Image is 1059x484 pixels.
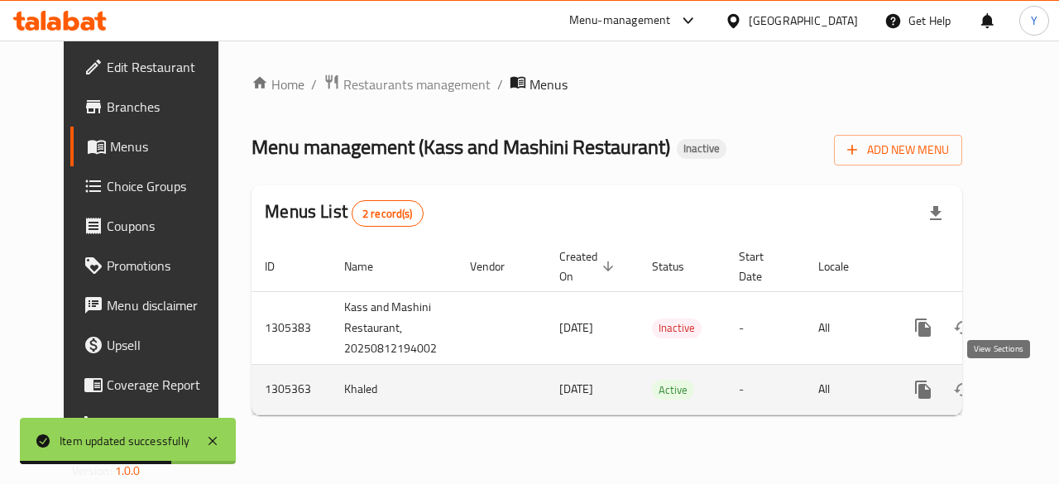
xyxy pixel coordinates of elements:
span: 1.0.0 [115,460,141,482]
td: Kass and Mashini Restaurant, 20250812194002 [331,291,457,364]
a: Upsell [70,325,241,365]
span: Menus [110,137,228,156]
td: - [726,291,805,364]
span: ID [265,256,296,276]
button: Change Status [943,308,983,347]
div: [GEOGRAPHIC_DATA] [749,12,858,30]
a: Menu disclaimer [70,285,241,325]
span: Name [344,256,395,276]
span: Y [1031,12,1037,30]
span: Menu disclaimer [107,295,228,315]
div: Item updated successfully [60,432,189,450]
span: Coupons [107,216,228,236]
span: Status [652,256,706,276]
span: Add New Menu [847,140,949,161]
span: Upsell [107,335,228,355]
div: Menu-management [569,11,671,31]
a: Coverage Report [70,365,241,405]
div: Inactive [677,139,726,159]
td: All [805,364,890,415]
button: Change Status [943,370,983,410]
a: Menus [70,127,241,166]
div: Export file [916,194,956,233]
nav: breadcrumb [252,74,962,95]
span: Inactive [677,141,726,156]
li: / [311,74,317,94]
span: Coverage Report [107,375,228,395]
span: Promotions [107,256,228,276]
li: / [497,74,503,94]
span: Menu management ( Kass and Mashini Restaurant ) [252,128,670,165]
a: Edit Restaurant [70,47,241,87]
h2: Menus List [265,199,423,227]
span: Edit Restaurant [107,57,228,77]
span: Inactive [652,319,702,338]
a: Home [252,74,304,94]
span: Grocery Checklist [107,415,228,434]
a: Coupons [70,206,241,246]
td: Khaled [331,364,457,415]
span: Locale [818,256,870,276]
a: Grocery Checklist [70,405,241,444]
span: Restaurants management [343,74,491,94]
div: Inactive [652,319,702,338]
span: [DATE] [559,378,593,400]
a: Branches [70,87,241,127]
a: Promotions [70,246,241,285]
a: Restaurants management [323,74,491,95]
span: Vendor [470,256,526,276]
button: more [903,308,943,347]
span: Menus [529,74,568,94]
button: Add New Menu [834,135,962,165]
span: Choice Groups [107,176,228,196]
button: more [903,370,943,410]
td: All [805,291,890,364]
td: 1305383 [252,291,331,364]
a: Choice Groups [70,166,241,206]
span: Created On [559,247,619,286]
td: 1305363 [252,364,331,415]
span: Version: [72,460,113,482]
div: Total records count [352,200,424,227]
span: 2 record(s) [352,206,423,222]
span: Branches [107,97,228,117]
span: Active [652,381,694,400]
td: - [726,364,805,415]
span: Start Date [739,247,785,286]
span: [DATE] [559,317,593,338]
